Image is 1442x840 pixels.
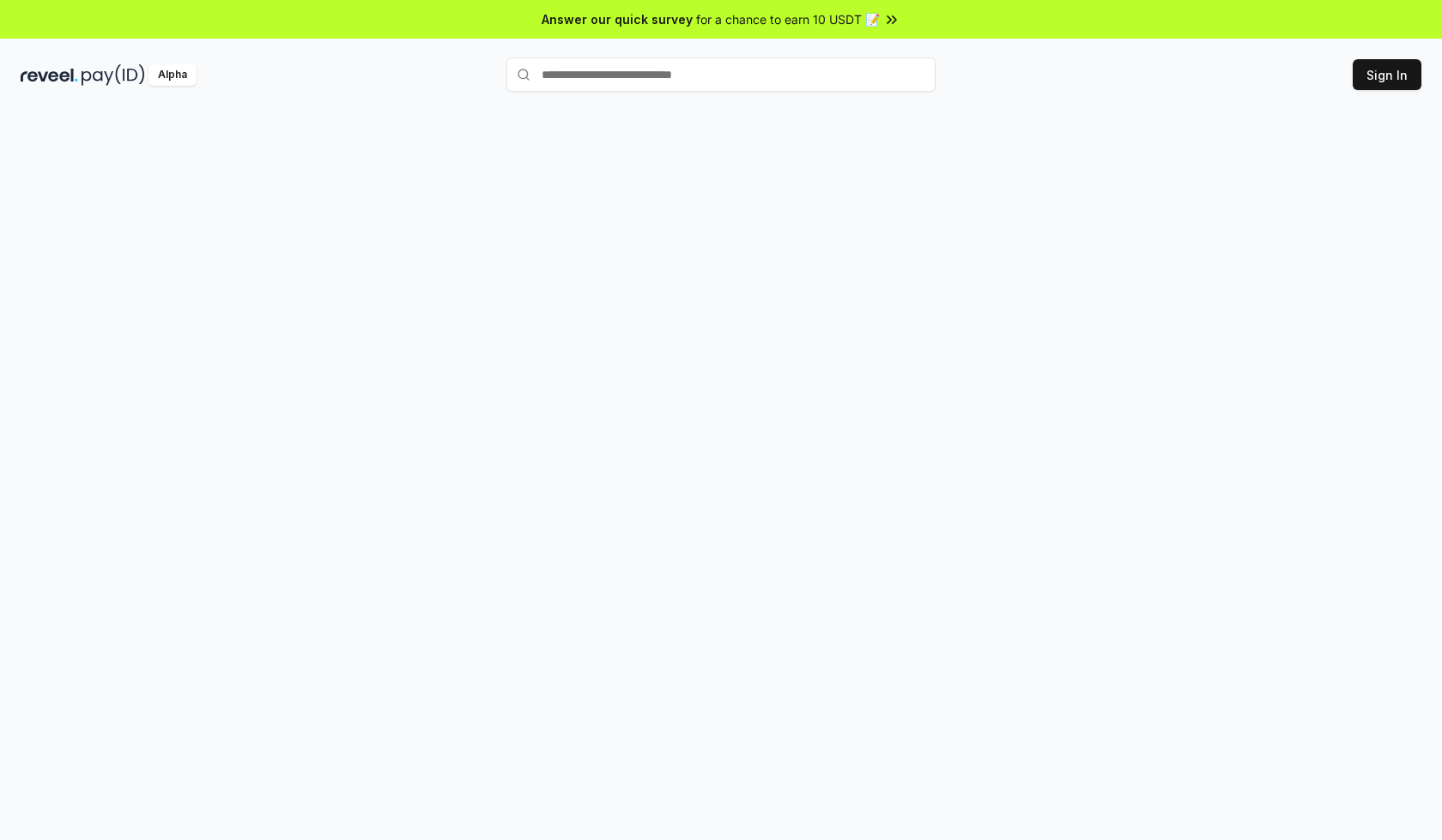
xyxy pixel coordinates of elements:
[542,10,693,28] span: Answer our quick survey
[21,64,78,86] img: reveel_dark
[1353,59,1421,90] button: Sign In
[148,64,197,86] div: Alpha
[82,64,145,86] img: pay_id
[696,10,880,28] span: for a chance to earn 10 USDT 📝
